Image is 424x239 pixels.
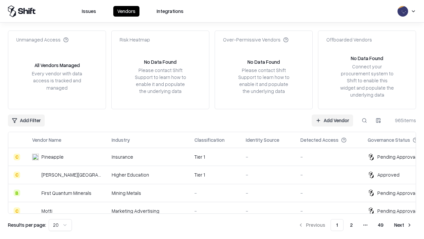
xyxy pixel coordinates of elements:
[368,136,410,143] div: Governance Status
[246,136,279,143] div: Identity Source
[112,190,184,197] div: Mining Metals
[32,136,61,143] div: Vendor Name
[300,136,339,143] div: Detected Access
[78,6,100,17] button: Issues
[32,190,39,196] img: First Quantum Minerals
[14,172,20,178] div: C
[120,36,150,43] div: Risk Heatmap
[144,58,177,65] div: No Data Found
[345,219,358,231] button: 2
[8,115,45,126] button: Add Filter
[377,207,416,214] div: Pending Approval
[300,190,357,197] div: -
[32,207,39,214] img: Motti
[34,62,80,69] div: All Vendors Managed
[41,171,101,178] div: [PERSON_NAME][GEOGRAPHIC_DATA]
[194,171,235,178] div: Tier 1
[246,190,290,197] div: -
[133,67,188,95] div: Please contact Shift Support to learn how to enable it and populate the underlying data
[246,153,290,160] div: -
[29,70,84,91] div: Every vendor with data access is tracked and managed
[32,154,39,160] img: Pineapple
[300,153,357,160] div: -
[41,153,64,160] div: Pineapple
[246,171,290,178] div: -
[300,207,357,214] div: -
[8,221,46,228] p: Results per page:
[377,171,399,178] div: Approved
[112,153,184,160] div: Insurance
[32,172,39,178] img: Reichman University
[112,207,184,214] div: Marketing Advertising
[246,207,290,214] div: -
[41,207,52,214] div: Motti
[194,136,225,143] div: Classification
[340,63,395,98] div: Connect your procurement system to Shift to enable this widget and populate the underlying data
[14,190,20,196] div: B
[390,219,416,231] button: Next
[294,219,416,231] nav: pagination
[247,58,280,65] div: No Data Found
[390,117,416,124] div: 965 items
[377,153,416,160] div: Pending Approval
[331,219,344,231] button: 1
[14,207,20,214] div: C
[377,190,416,197] div: Pending Approval
[312,115,353,126] a: Add Vendor
[194,207,235,214] div: -
[194,190,235,197] div: -
[16,36,69,43] div: Unmanaged Access
[112,171,184,178] div: Higher Education
[326,36,372,43] div: Offboarded Vendors
[153,6,187,17] button: Integrations
[194,153,235,160] div: Tier 1
[112,136,130,143] div: Industry
[300,171,357,178] div: -
[373,219,389,231] button: 49
[236,67,291,95] div: Please contact Shift Support to learn how to enable it and populate the underlying data
[113,6,139,17] button: Vendors
[41,190,91,197] div: First Quantum Minerals
[223,36,289,43] div: Over-Permissive Vendors
[351,55,383,62] div: No Data Found
[14,154,20,160] div: C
